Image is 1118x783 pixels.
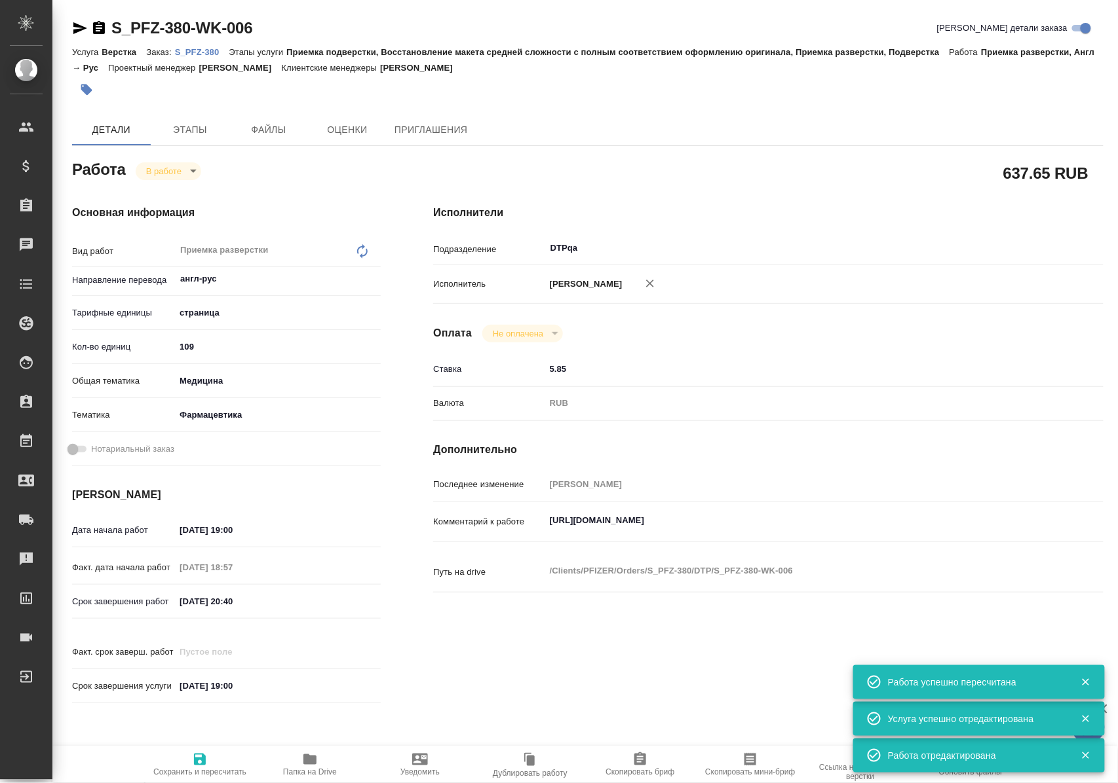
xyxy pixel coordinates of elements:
button: В работе [142,166,185,177]
p: Этапы услуги [229,47,286,57]
p: Комментарий к работе [433,515,545,528]
span: Оценки [316,122,379,138]
p: Факт. срок заверш. работ [72,646,175,659]
p: Приемка подверстки, Восстановление макета средней сложности с полным соответствием оформлению ори... [286,47,949,57]
button: Сохранить и пересчитать [145,746,255,783]
span: Ссылка на инструкции верстки [813,763,908,781]
button: Open [374,278,376,280]
p: Ставка [433,363,545,376]
span: Дублировать работу [493,769,568,778]
p: [PERSON_NAME] [380,63,463,73]
p: [PERSON_NAME] [545,278,623,291]
p: [PERSON_NAME] [199,63,282,73]
h4: Дополнительно [433,442,1104,458]
span: Приглашения [395,122,468,138]
h2: Заказ [72,743,115,764]
button: Уведомить [365,746,475,783]
button: Добавить тэг [72,75,101,104]
span: Нотариальный заказ [91,443,174,456]
p: Дата начала работ [72,524,175,537]
button: Закрыть [1072,676,1099,688]
span: Скопировать мини-бриф [705,767,795,776]
div: Медицина [175,370,381,392]
input: ✎ Введи что-нибудь [175,337,381,356]
h4: [PERSON_NAME] [72,487,381,503]
textarea: /Clients/PFIZER/Orders/S_PFZ-380/DTP/S_PFZ-380-WK-006 [545,560,1048,582]
span: [PERSON_NAME] детали заказа [937,22,1068,35]
p: Верстка [102,47,146,57]
button: Удалить исполнителя [636,269,665,298]
div: Работа отредактирована [888,749,1061,762]
div: RUB [545,392,1048,414]
div: Работа успешно пересчитана [888,676,1061,689]
span: Детали [80,122,143,138]
p: Работа [950,47,982,57]
input: ✎ Введи что-нибудь [175,592,290,611]
h4: Исполнители [433,205,1104,221]
button: Дублировать работу [475,746,585,783]
button: Скопировать ссылку [91,20,107,36]
p: Общая тематика [72,374,175,388]
button: Закрыть [1072,713,1099,725]
button: Не оплачена [489,328,547,339]
p: S_PFZ-380 [175,47,229,57]
input: ✎ Введи что-нибудь [175,520,290,539]
p: Последнее изменение [433,478,545,491]
input: Пустое поле [175,558,290,577]
input: ✎ Введи что-нибудь [545,359,1048,378]
button: Закрыть [1072,750,1099,761]
p: Исполнитель [433,278,545,291]
a: S_PFZ-380-WK-006 [111,19,253,37]
p: Путь на drive [433,566,545,579]
a: S_PFZ-380 [175,46,229,57]
p: Заказ: [146,47,174,57]
input: Пустое поле [545,475,1048,494]
h2: Работа [72,156,126,180]
span: Папка на Drive [283,767,337,776]
p: Проектный менеджер [108,63,199,73]
p: Вид работ [72,245,175,258]
span: Скопировать бриф [606,767,674,776]
span: Файлы [237,122,300,138]
button: Ссылка на инструкции верстки [805,746,916,783]
button: Скопировать мини-бриф [695,746,805,783]
textarea: [URL][DOMAIN_NAME] [545,509,1048,532]
button: Open [1041,247,1043,249]
p: Валюта [433,397,545,410]
p: Срок завершения услуги [72,680,175,693]
p: Клиентские менеджеры [281,63,380,73]
input: ✎ Введи что-нибудь [175,676,290,695]
p: Факт. дата начала работ [72,561,175,574]
p: Срок завершения работ [72,595,175,608]
input: Пустое поле [175,642,290,661]
button: Папка на Drive [255,746,365,783]
button: Скопировать ссылку для ЯМессенджера [72,20,88,36]
span: Этапы [159,122,222,138]
p: Услуга [72,47,102,57]
h4: Основная информация [72,205,381,221]
div: Услуга успешно отредактирована [888,712,1061,725]
button: Скопировать бриф [585,746,695,783]
span: Уведомить [400,767,440,776]
div: В работе [482,325,563,342]
h4: Оплата [433,325,472,341]
p: Кол-во единиц [72,340,175,354]
span: Сохранить и пересчитать [153,767,246,776]
p: Подразделение [433,243,545,256]
h2: 637.65 RUB [1003,162,1089,184]
p: Направление перевода [72,274,175,287]
p: Тематика [72,409,175,422]
div: страница [175,302,381,324]
div: Фармацевтика [175,404,381,426]
div: В работе [136,162,201,180]
p: Тарифные единицы [72,306,175,319]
